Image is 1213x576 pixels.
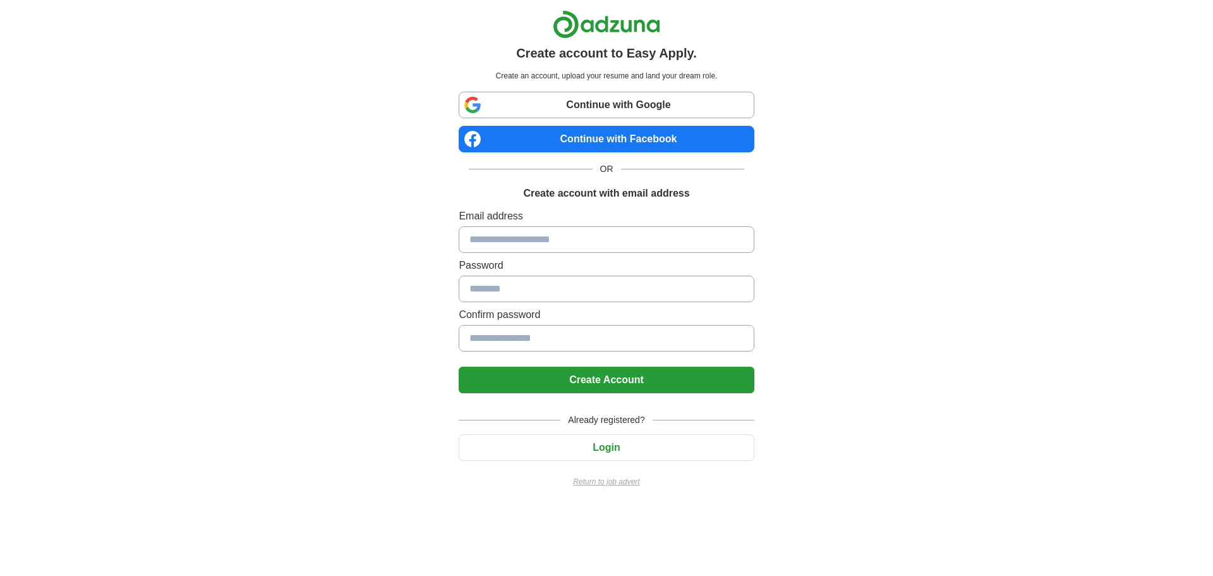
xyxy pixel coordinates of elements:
h1: Create account with email address [523,186,689,201]
a: Continue with Facebook [459,126,754,152]
label: Confirm password [459,307,754,322]
button: Create Account [459,367,754,393]
label: Email address [459,209,754,224]
img: Adzuna logo [553,10,660,39]
label: Password [459,258,754,273]
a: Login [459,442,754,453]
p: Create an account, upload your resume and land your dream role. [461,70,751,82]
span: Already registered? [560,414,652,427]
button: Login [459,434,754,461]
a: Continue with Google [459,92,754,118]
h1: Create account to Easy Apply. [516,44,697,63]
span: OR [593,162,621,176]
a: Return to job advert [459,476,754,487]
